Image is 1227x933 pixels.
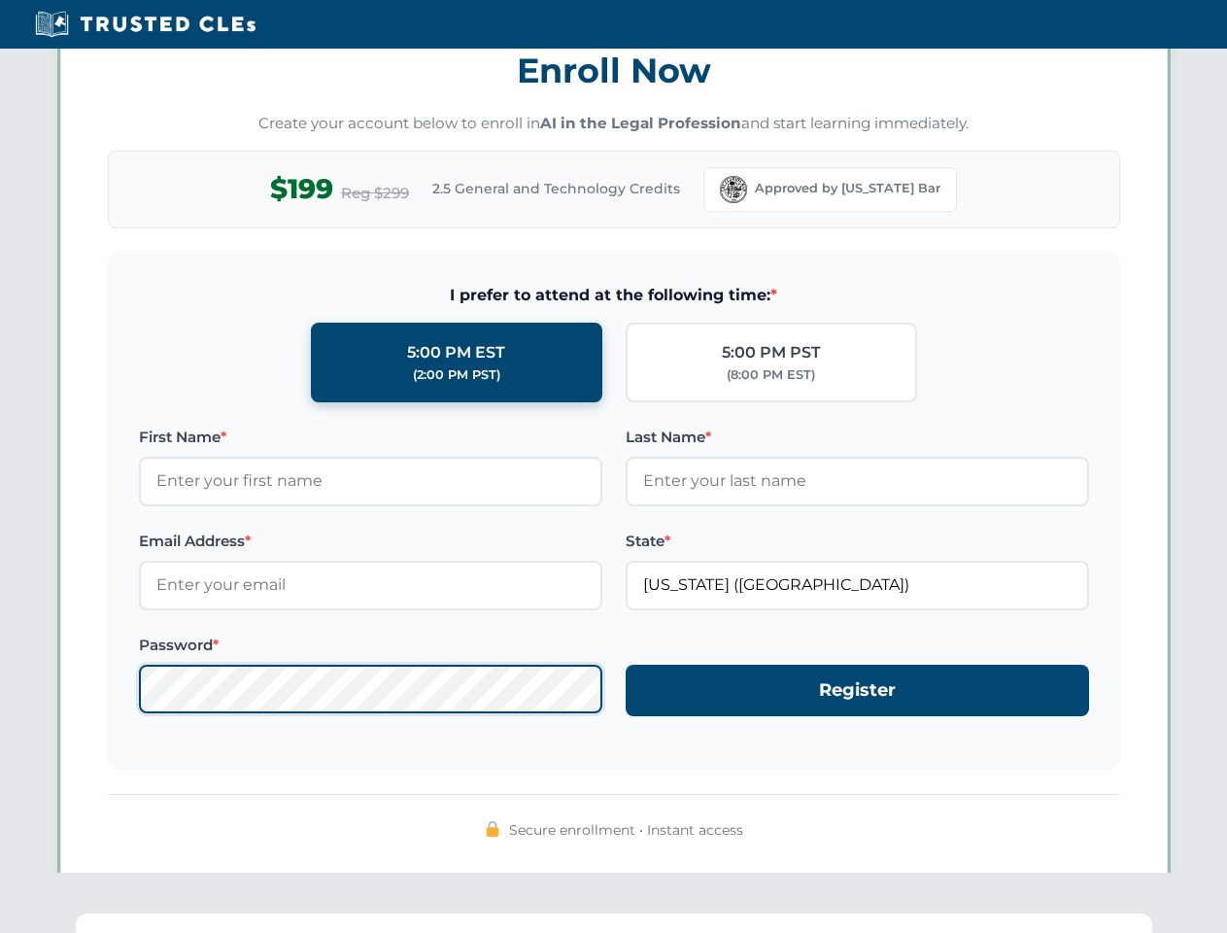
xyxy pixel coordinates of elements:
[626,457,1089,505] input: Enter your last name
[432,178,680,199] span: 2.5 General and Technology Credits
[139,530,602,553] label: Email Address
[626,665,1089,716] button: Register
[727,365,815,385] div: (8:00 PM EST)
[626,426,1089,449] label: Last Name
[139,426,602,449] label: First Name
[413,365,500,385] div: (2:00 PM PST)
[139,457,602,505] input: Enter your first name
[722,340,821,365] div: 5:00 PM PST
[755,179,940,198] span: Approved by [US_STATE] Bar
[341,182,409,205] span: Reg $299
[108,113,1120,135] p: Create your account below to enroll in and start learning immediately.
[139,634,602,657] label: Password
[485,821,500,837] img: 🔒
[626,561,1089,609] input: Florida (FL)
[139,283,1089,308] span: I prefer to attend at the following time:
[626,530,1089,553] label: State
[29,10,261,39] img: Trusted CLEs
[540,114,741,132] strong: AI in the Legal Profession
[509,819,743,841] span: Secure enrollment • Instant access
[720,176,747,203] img: Florida Bar
[270,167,333,211] span: $199
[139,561,602,609] input: Enter your email
[407,340,505,365] div: 5:00 PM EST
[108,40,1120,101] h3: Enroll Now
